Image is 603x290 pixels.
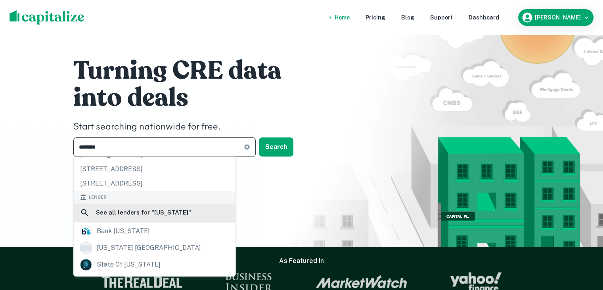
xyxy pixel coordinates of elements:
[89,194,107,201] span: Lender
[259,137,293,157] button: Search
[80,226,92,237] img: picture
[279,256,324,266] h6: As Featured In
[97,259,161,271] div: state of [US_STATE]
[97,226,150,238] div: bank [US_STATE]
[401,13,414,22] a: Blog
[469,13,499,22] a: Dashboard
[97,276,163,288] div: [US_STATE] fuels inc.
[80,243,92,254] img: picture
[73,55,311,87] h1: Turning CRE data
[316,275,407,288] img: Market Watch
[97,242,201,254] div: [US_STATE] [GEOGRAPHIC_DATA]
[74,176,235,191] div: [STREET_ADDRESS]
[10,10,84,25] img: capitalize-logo.png
[74,273,235,290] a: [US_STATE] fuels inc.
[80,259,92,271] img: picture
[74,162,235,176] div: [STREET_ADDRESS]
[96,208,191,218] h6: See all lenders for " [US_STATE] "
[74,240,235,257] a: [US_STATE] [GEOGRAPHIC_DATA]
[430,13,453,22] a: Support
[73,120,311,134] h4: Start searching nationwide for free.
[74,223,235,240] a: bank [US_STATE]
[73,82,311,114] h1: into deals
[335,13,350,22] a: Home
[535,15,581,20] h6: [PERSON_NAME]
[366,13,385,22] a: Pricing
[80,276,92,287] img: picture
[101,275,182,288] img: The Real Deal
[518,9,593,26] button: [PERSON_NAME]
[74,257,235,273] a: state of [US_STATE]
[563,226,603,265] iframe: Chat Widget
